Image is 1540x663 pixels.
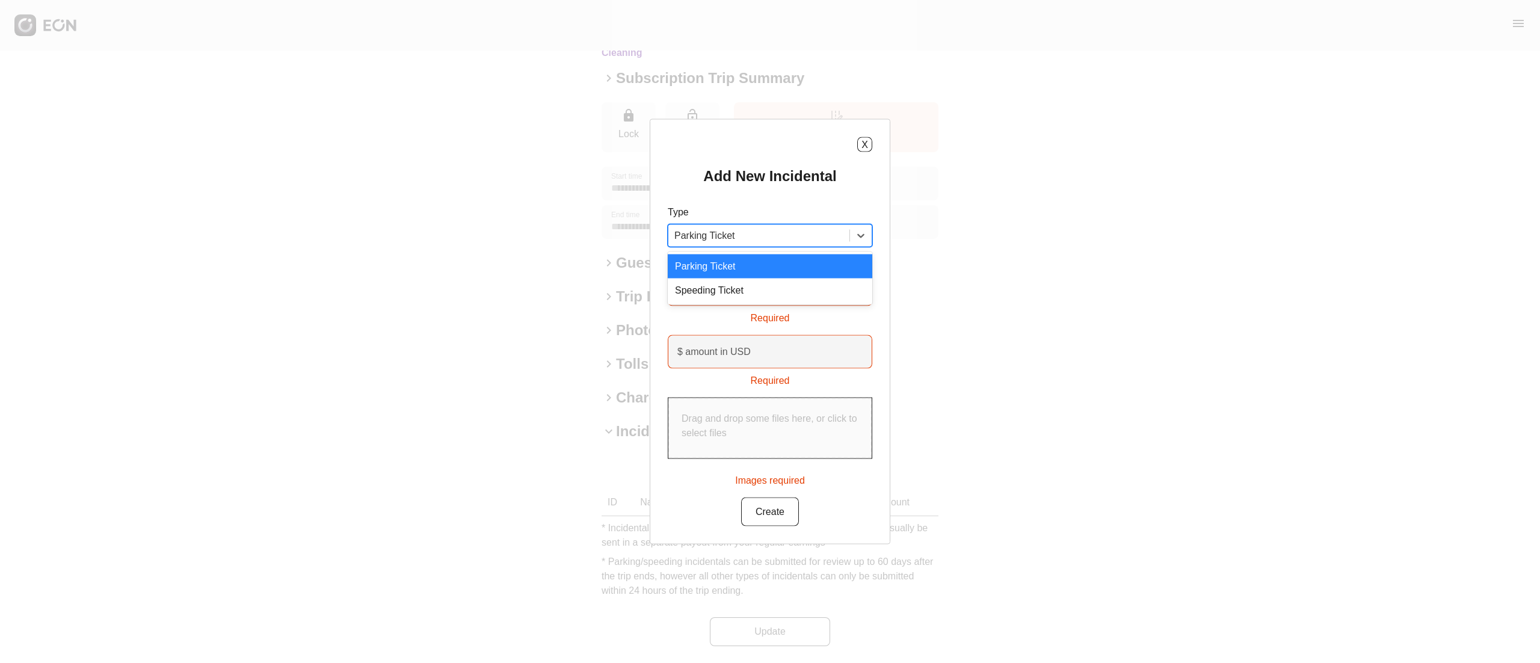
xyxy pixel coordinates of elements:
div: Required [668,306,872,325]
div: Parking Ticket [668,254,872,279]
div: Images required [735,469,805,488]
div: Required [668,369,872,388]
div: Speeding Ticket [668,279,872,303]
button: X [857,137,872,152]
label: $ amount in USD [677,345,751,359]
h2: Add New Incidental [703,167,836,186]
button: Create [741,498,799,526]
p: Type [668,205,872,220]
p: Drag and drop some files here, or click to select files [682,412,858,440]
